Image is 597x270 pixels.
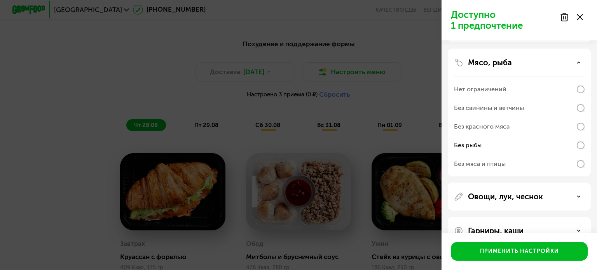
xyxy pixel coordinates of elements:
[468,192,543,201] p: Овощи, лук, чеснок
[451,242,588,261] button: Применить настройки
[480,247,559,255] div: Применить настройки
[468,226,524,235] p: Гарниры, каши
[451,9,555,31] p: Доступно 1 предпочтение
[454,141,482,150] div: Без рыбы
[454,122,510,131] div: Без красного мяса
[454,103,524,113] div: Без свинины и ветчины
[454,85,506,94] div: Нет ограничений
[454,159,506,169] div: Без мяса и птицы
[468,58,512,67] p: Мясо, рыба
